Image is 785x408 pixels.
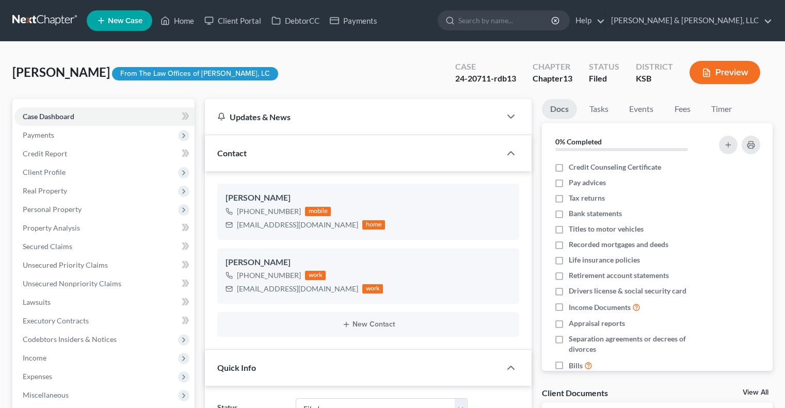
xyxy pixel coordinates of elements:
span: Separation agreements or decrees of divorces [569,334,706,354]
div: mobile [305,207,331,216]
button: New Contact [226,320,511,329]
a: Help [570,11,605,30]
span: Executory Contracts [23,316,89,325]
a: Fees [666,99,699,119]
span: Personal Property [23,205,82,214]
iframe: Intercom live chat [750,373,775,398]
span: 13 [563,73,572,83]
a: [PERSON_NAME] & [PERSON_NAME], LLC [606,11,772,30]
span: Bank statements [569,208,622,219]
div: Filed [589,73,619,85]
span: Recorded mortgages and deeds [569,239,668,250]
a: Timer [703,99,740,119]
span: Real Property [23,186,67,195]
span: Appraisal reports [569,318,625,329]
span: Bills [569,361,583,371]
a: Unsecured Nonpriority Claims [14,274,195,293]
div: [PERSON_NAME] [226,192,511,204]
span: Retirement account statements [569,270,669,281]
strong: 0% Completed [555,137,602,146]
div: Updates & News [217,111,488,122]
span: Income [23,353,46,362]
span: Unsecured Nonpriority Claims [23,279,121,288]
span: Quick Info [217,363,256,372]
span: Credit Counseling Certificate [569,162,661,172]
a: Executory Contracts [14,312,195,330]
div: home [362,220,385,230]
div: [EMAIL_ADDRESS][DOMAIN_NAME] [237,220,358,230]
a: DebtorCC [266,11,325,30]
a: Payments [325,11,382,30]
span: Tax returns [569,193,605,203]
input: Search by name... [458,11,553,30]
div: [EMAIL_ADDRESS][DOMAIN_NAME] [237,284,358,294]
div: [PERSON_NAME] [226,256,511,269]
span: [PERSON_NAME] [12,64,110,79]
span: Contact [217,148,247,158]
a: Events [621,99,662,119]
div: Chapter [533,61,572,73]
div: Client Documents [542,387,608,398]
span: Miscellaneous [23,390,69,399]
button: Preview [690,61,760,84]
div: Status [589,61,619,73]
span: New Case [108,17,142,25]
a: Lawsuits [14,293,195,312]
div: Chapter [533,73,572,85]
a: Property Analysis [14,219,195,237]
a: View All [743,389,768,396]
span: Property Analysis [23,223,80,232]
a: Home [155,11,199,30]
span: Payments [23,130,54,139]
span: Income Documents [569,302,631,313]
div: work [362,284,383,293]
span: Credit Report [23,149,67,158]
div: KSB [636,73,673,85]
span: Lawsuits [23,298,51,306]
div: 24-20711-rdb13 [455,73,516,85]
span: Secured Claims [23,242,72,251]
a: Secured Claims [14,237,195,256]
a: Unsecured Priority Claims [14,256,195,274]
span: Client Profile [23,168,66,176]
span: Life insurance policies [569,255,640,265]
span: Unsecured Priority Claims [23,260,108,269]
a: Case Dashboard [14,107,195,126]
div: District [636,61,673,73]
span: Pay advices [569,177,606,188]
span: Drivers license & social security card [569,286,686,296]
div: Case [455,61,516,73]
div: [PHONE_NUMBER] [237,206,301,217]
div: From The Law Offices of [PERSON_NAME], LC [112,67,278,81]
div: work [305,271,326,280]
span: Case Dashboard [23,112,74,121]
span: Expenses [23,372,52,381]
span: Codebtors Insiders & Notices [23,335,117,344]
a: Docs [542,99,577,119]
span: Titles to motor vehicles [569,224,644,234]
a: Client Portal [199,11,266,30]
div: [PHONE_NUMBER] [237,270,301,281]
a: Credit Report [14,144,195,163]
a: Tasks [581,99,617,119]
